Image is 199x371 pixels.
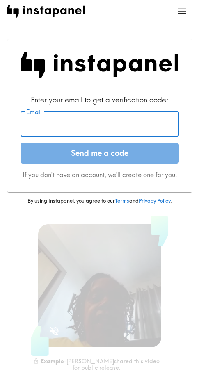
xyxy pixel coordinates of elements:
a: Privacy Policy [139,197,170,204]
button: Sound is off [46,322,63,340]
p: If you don't have an account, we'll create one for you. [21,170,179,179]
div: Enter your email to get a verification code: [21,95,179,105]
img: Instapanel [21,52,179,78]
label: Email [26,107,42,116]
b: Example [41,357,64,364]
button: Send me a code [21,143,179,164]
button: open menu [172,1,192,22]
img: instapanel [7,5,85,18]
p: By using Instapanel, you agree to our and . [7,197,192,205]
a: Terms [115,197,129,204]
